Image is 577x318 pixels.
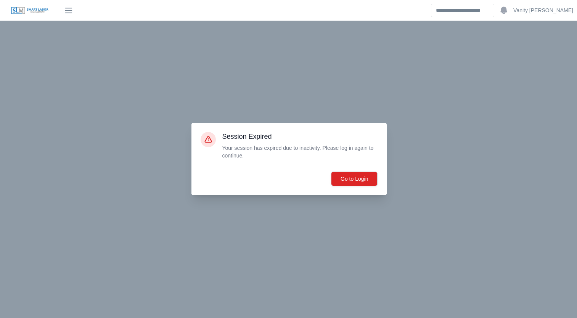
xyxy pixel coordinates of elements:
[11,6,49,15] img: SLM Logo
[331,172,378,186] button: Go to Login
[222,132,378,141] h3: Session Expired
[222,144,378,159] p: Your session has expired due to inactivity. Please log in again to continue.
[431,4,494,17] input: Search
[513,6,573,14] a: Vanity [PERSON_NAME]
